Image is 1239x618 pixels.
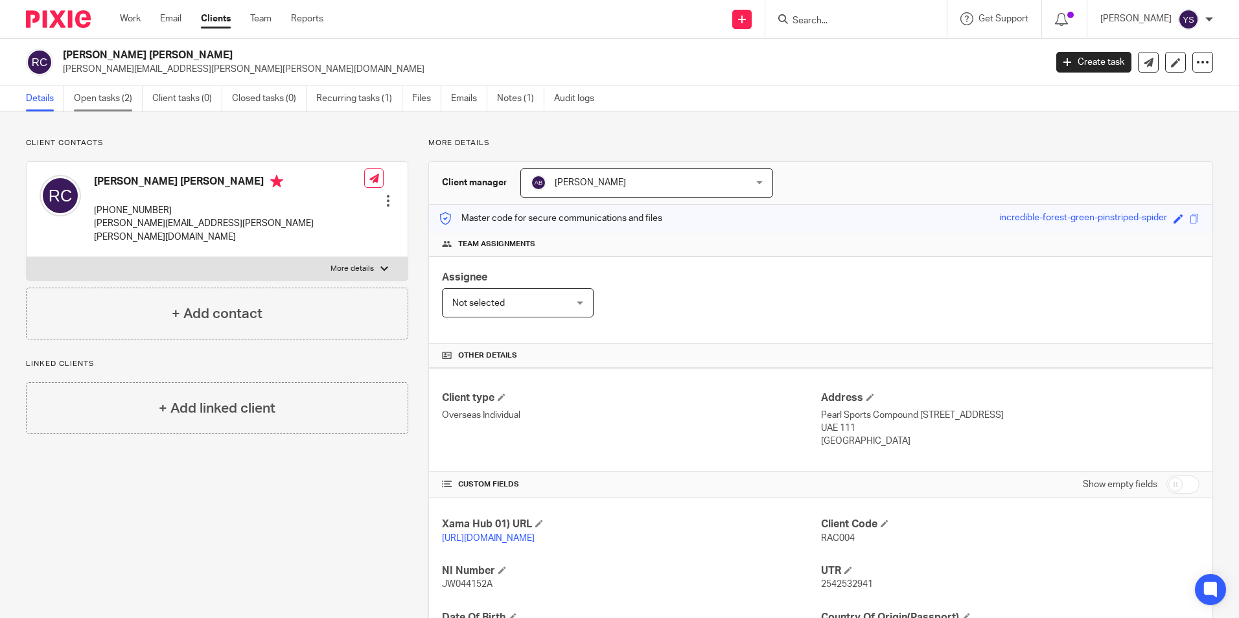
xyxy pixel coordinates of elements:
[442,409,820,422] p: Overseas Individual
[1178,9,1199,30] img: svg%3E
[270,175,283,188] i: Primary
[555,178,626,187] span: [PERSON_NAME]
[1083,478,1157,491] label: Show empty fields
[497,86,544,111] a: Notes (1)
[442,534,535,543] a: [URL][DOMAIN_NAME]
[439,212,662,225] p: Master code for secure communications and files
[63,49,842,62] h2: [PERSON_NAME] [PERSON_NAME]
[999,211,1167,226] div: incredible-forest-green-pinstriped-spider
[1100,12,1172,25] p: [PERSON_NAME]
[428,138,1213,148] p: More details
[94,204,364,217] p: [PHONE_NUMBER]
[442,564,820,578] h4: NI Number
[316,86,402,111] a: Recurring tasks (1)
[452,299,505,308] span: Not selected
[821,409,1199,422] p: Pearl Sports Compound [STREET_ADDRESS]
[160,12,181,25] a: Email
[451,86,487,111] a: Emails
[26,10,91,28] img: Pixie
[120,12,141,25] a: Work
[442,479,820,490] h4: CUSTOM FIELDS
[412,86,441,111] a: Files
[26,49,53,76] img: svg%3E
[330,264,374,274] p: More details
[821,580,873,589] span: 2542532941
[821,564,1199,578] h4: UTR
[442,272,487,282] span: Assignee
[442,580,492,589] span: JW044152A
[978,14,1028,23] span: Get Support
[26,138,408,148] p: Client contacts
[458,350,517,361] span: Other details
[201,12,231,25] a: Clients
[152,86,222,111] a: Client tasks (0)
[74,86,143,111] a: Open tasks (2)
[291,12,323,25] a: Reports
[250,12,272,25] a: Team
[821,391,1199,405] h4: Address
[554,86,604,111] a: Audit logs
[791,16,908,27] input: Search
[94,217,364,244] p: [PERSON_NAME][EMAIL_ADDRESS][PERSON_NAME][PERSON_NAME][DOMAIN_NAME]
[26,359,408,369] p: Linked clients
[63,63,1037,76] p: [PERSON_NAME][EMAIL_ADDRESS][PERSON_NAME][PERSON_NAME][DOMAIN_NAME]
[458,239,535,249] span: Team assignments
[232,86,307,111] a: Closed tasks (0)
[821,518,1199,531] h4: Client Code
[172,304,262,324] h4: + Add contact
[26,86,64,111] a: Details
[821,422,1199,435] p: UAE 111
[159,398,275,418] h4: + Add linked client
[821,534,855,543] span: RAC004
[442,518,820,531] h4: Xama Hub 01) URL
[94,175,364,191] h4: [PERSON_NAME] [PERSON_NAME]
[1056,52,1131,73] a: Create task
[531,175,546,190] img: svg%3E
[821,435,1199,448] p: [GEOGRAPHIC_DATA]
[442,176,507,189] h3: Client manager
[442,391,820,405] h4: Client type
[40,175,81,216] img: svg%3E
